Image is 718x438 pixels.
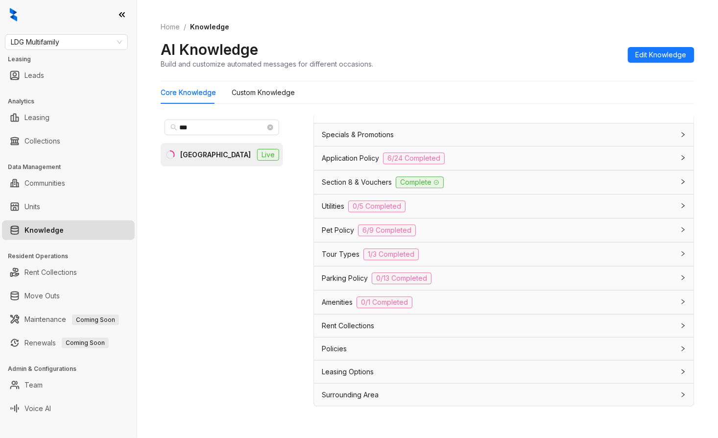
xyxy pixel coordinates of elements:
[680,369,686,375] span: collapsed
[680,346,686,352] span: collapsed
[383,152,445,164] span: 6/24 Completed
[680,323,686,329] span: collapsed
[314,338,694,360] div: Policies
[314,384,694,406] div: Surrounding Area
[680,227,686,233] span: collapsed
[11,35,122,49] span: LDG Multifamily
[8,252,137,261] h3: Resident Operations
[357,296,412,308] span: 0/1 Completed
[2,131,135,151] li: Collections
[358,224,416,236] span: 6/9 Completed
[680,251,686,257] span: collapsed
[680,132,686,138] span: collapsed
[322,249,359,260] span: Tour Types
[314,267,694,290] div: Parking Policy0/13 Completed
[322,153,379,164] span: Application Policy
[322,129,394,140] span: Specials & Promotions
[314,170,694,194] div: Section 8 & VouchersComplete
[322,320,374,331] span: Rent Collections
[24,375,43,395] a: Team
[190,23,229,31] span: Knowledge
[267,124,273,130] span: close-circle
[680,179,686,185] span: collapsed
[2,375,135,395] li: Team
[372,272,431,284] span: 0/13 Completed
[363,248,419,260] span: 1/3 Completed
[322,273,368,284] span: Parking Policy
[680,299,686,305] span: collapsed
[314,146,694,170] div: Application Policy6/24 Completed
[314,361,694,383] div: Leasing Options
[161,59,373,69] div: Build and customize automated messages for different occasions.
[314,123,694,146] div: Specials & Promotions
[2,286,135,306] li: Move Outs
[680,155,686,161] span: collapsed
[2,399,135,418] li: Voice AI
[680,275,686,281] span: collapsed
[680,392,686,398] span: collapsed
[396,176,444,188] span: Complete
[314,315,694,337] div: Rent Collections
[322,225,354,236] span: Pet Policy
[2,263,135,282] li: Rent Collections
[322,343,347,354] span: Policies
[24,108,49,127] a: Leasing
[232,87,295,98] div: Custom Knowledge
[10,8,17,22] img: logo
[2,108,135,127] li: Leasing
[348,200,406,212] span: 0/5 Completed
[680,203,686,209] span: collapsed
[180,149,251,160] div: [GEOGRAPHIC_DATA]
[314,291,694,314] div: Amenities0/1 Completed
[159,22,182,32] a: Home
[8,365,137,373] h3: Admin & Configurations
[322,177,392,188] span: Section 8 & Vouchers
[322,201,344,212] span: Utilities
[2,173,135,193] li: Communities
[2,220,135,240] li: Knowledge
[24,263,77,282] a: Rent Collections
[62,338,109,348] span: Coming Soon
[2,333,135,353] li: Renewals
[257,149,279,161] span: Live
[2,66,135,85] li: Leads
[314,219,694,242] div: Pet Policy6/9 Completed
[636,49,687,60] span: Edit Knowledge
[72,315,119,325] span: Coming Soon
[24,197,40,217] a: Units
[322,297,353,308] span: Amenities
[24,173,65,193] a: Communities
[8,163,137,171] h3: Data Management
[2,310,135,329] li: Maintenance
[170,124,177,131] span: search
[24,220,64,240] a: Knowledge
[24,286,60,306] a: Move Outs
[24,131,60,151] a: Collections
[161,87,216,98] div: Core Knowledge
[628,47,694,63] button: Edit Knowledge
[314,243,694,266] div: Tour Types1/3 Completed
[24,333,109,353] a: RenewalsComing Soon
[2,197,135,217] li: Units
[184,22,186,32] li: /
[322,389,379,400] span: Surrounding Area
[161,40,258,59] h2: AI Knowledge
[24,66,44,85] a: Leads
[322,366,374,377] span: Leasing Options
[314,195,694,218] div: Utilities0/5 Completed
[24,399,51,418] a: Voice AI
[8,55,137,64] h3: Leasing
[8,97,137,106] h3: Analytics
